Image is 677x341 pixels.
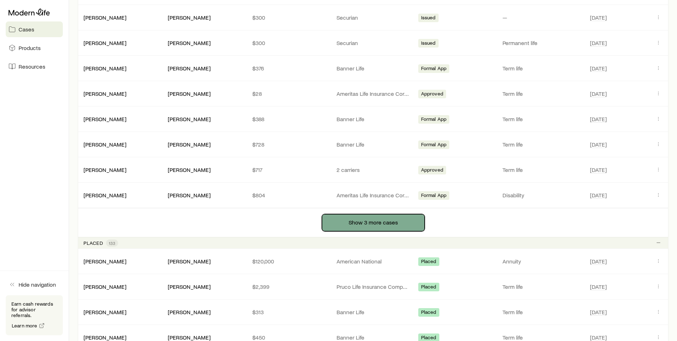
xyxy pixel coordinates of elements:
p: $2,399 [252,283,325,290]
p: Term life [502,141,581,148]
span: Learn more [12,323,37,328]
a: [PERSON_NAME] [84,14,126,21]
div: [PERSON_NAME] [84,192,126,199]
button: Hide navigation [6,277,63,292]
span: Products [19,44,41,51]
button: Show 3 more cases [322,214,425,231]
span: Formal App [421,192,447,200]
a: Cases [6,21,63,37]
p: 2 carriers [337,166,409,173]
span: Formal App [421,116,447,124]
p: Permanent life [502,39,581,46]
p: Placed [84,240,103,246]
p: $450 [252,334,325,341]
div: Earn cash rewards for advisor referrals.Learn more [6,295,63,335]
div: [PERSON_NAME] [84,308,126,316]
p: Term life [502,308,581,316]
span: [DATE] [590,141,607,148]
span: [DATE] [590,65,607,72]
span: [DATE] [590,166,607,173]
p: $728 [252,141,325,148]
div: [PERSON_NAME] [84,115,126,123]
p: Disability [502,192,581,199]
p: $388 [252,115,325,123]
a: [PERSON_NAME] [84,283,126,290]
a: [PERSON_NAME] [84,141,126,148]
a: [PERSON_NAME] [84,115,126,122]
a: [PERSON_NAME] [84,65,126,71]
a: Products [6,40,63,56]
div: [PERSON_NAME] [84,65,126,72]
p: Term life [502,90,581,97]
p: Earn cash rewards for advisor referrals. [11,301,57,318]
a: [PERSON_NAME] [84,166,126,173]
span: [DATE] [590,39,607,46]
span: Approved [421,167,443,174]
p: $717 [252,166,325,173]
p: Term life [502,334,581,341]
div: [PERSON_NAME] [168,65,211,72]
p: American National [337,258,409,265]
span: Cases [19,26,34,33]
p: Term life [502,283,581,290]
p: $313 [252,308,325,316]
p: Ameritas Life Insurance Corp. (Ameritas) [337,90,409,97]
a: [PERSON_NAME] [84,258,126,265]
p: Term life [502,166,581,173]
span: [DATE] [590,90,607,97]
span: [DATE] [590,334,607,341]
div: [PERSON_NAME] [168,115,211,123]
span: [DATE] [590,192,607,199]
span: Issued [421,40,436,48]
p: Securian [337,39,409,46]
p: Banner Life [337,115,409,123]
div: [PERSON_NAME] [84,141,126,148]
p: Banner Life [337,308,409,316]
div: [PERSON_NAME] [84,39,126,47]
p: Banner Life [337,334,409,341]
span: Hide navigation [19,281,56,288]
a: [PERSON_NAME] [84,308,126,315]
div: [PERSON_NAME] [168,166,211,174]
span: [DATE] [590,308,607,316]
a: [PERSON_NAME] [84,334,126,341]
a: [PERSON_NAME] [84,192,126,198]
p: $120,000 [252,258,325,265]
p: Annuity [502,258,581,265]
div: [PERSON_NAME] [168,308,211,316]
div: [PERSON_NAME] [84,283,126,291]
p: Term life [502,115,581,123]
p: Term life [502,65,581,72]
span: [DATE] [590,115,607,123]
span: Placed [421,284,436,291]
span: [DATE] [590,258,607,265]
p: $28 [252,90,325,97]
p: $300 [252,14,325,21]
span: Placed [421,309,436,317]
span: Resources [19,63,45,70]
p: Securian [337,14,409,21]
div: [PERSON_NAME] [168,192,211,199]
p: Ameritas Life Insurance Corp. (Ameritas) [337,192,409,199]
p: Banner Life [337,141,409,148]
p: Pruco Life Insurance Company [337,283,409,290]
span: [DATE] [590,283,607,290]
div: [PERSON_NAME] [168,283,211,291]
span: Approved [421,91,443,98]
a: [PERSON_NAME] [84,90,126,97]
p: — [502,14,581,21]
div: [PERSON_NAME] [168,141,211,148]
div: [PERSON_NAME] [168,258,211,265]
span: Formal App [421,142,447,149]
span: [DATE] [590,14,607,21]
p: Banner Life [337,65,409,72]
span: 133 [109,240,115,246]
span: Placed [421,258,436,266]
div: [PERSON_NAME] [84,258,126,265]
div: [PERSON_NAME] [168,90,211,98]
div: [PERSON_NAME] [168,14,211,21]
div: [PERSON_NAME] [168,39,211,47]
